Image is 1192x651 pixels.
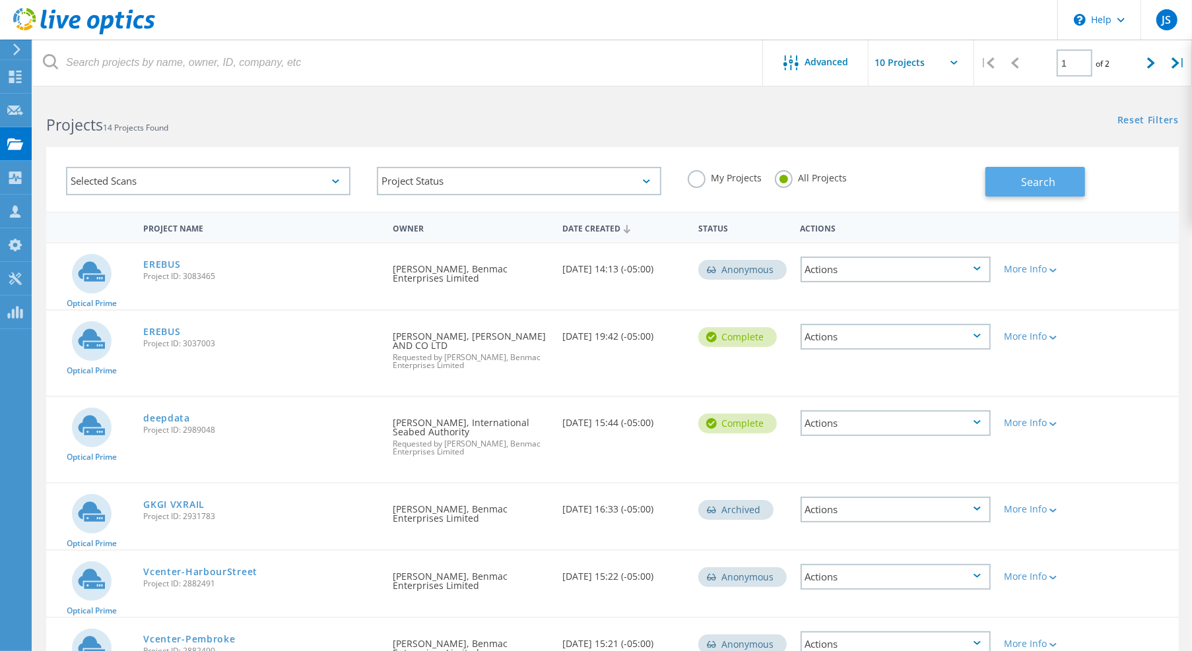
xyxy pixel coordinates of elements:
div: Complete [698,327,777,347]
div: [PERSON_NAME], Benmac Enterprises Limited [386,483,556,536]
span: JS [1162,15,1171,25]
div: More Info [1004,418,1081,427]
span: 14 Projects Found [103,122,168,133]
div: More Info [1004,639,1081,648]
span: Requested by [PERSON_NAME], Benmac Enterprises Limited [393,354,549,369]
div: Selected Scans [66,167,350,195]
span: Optical Prime [67,607,117,615]
div: [PERSON_NAME], International Seabed Authority [386,397,556,469]
input: Search projects by name, owner, ID, company, etc [33,40,764,86]
span: Project ID: 3037003 [143,340,380,348]
a: Live Optics Dashboard [13,28,155,37]
div: More Info [1004,505,1081,514]
div: Actions [801,324,991,350]
span: Project ID: 3083465 [143,272,380,280]
span: of 2 [1096,58,1109,69]
a: Vcenter-HarbourStreet [143,567,257,576]
button: Search [985,167,1085,197]
a: Vcenter-Pembroke [143,635,235,644]
div: Owner [386,215,556,239]
svg: \n [1074,14,1086,26]
div: More Info [1004,264,1081,274]
div: Complete [698,414,777,433]
div: [PERSON_NAME], [PERSON_NAME] AND CO LTD [386,311,556,383]
div: Project Name [137,215,386,239]
a: GKGI VXRAIL [143,500,205,509]
div: More Info [1004,332,1081,341]
div: More Info [1004,572,1081,581]
a: deepdata [143,414,190,423]
div: Actions [801,410,991,436]
div: Project Status [377,167,661,195]
label: My Projects [688,170,762,183]
span: Search [1021,175,1055,189]
div: Actions [801,564,991,590]
div: Actions [801,257,991,282]
span: Optical Prime [67,367,117,375]
div: [DATE] 19:42 (-05:00) [556,311,692,354]
span: Optical Prime [67,453,117,461]
div: [DATE] 15:44 (-05:00) [556,397,692,441]
div: [PERSON_NAME], Benmac Enterprises Limited [386,243,556,296]
div: Archived [698,500,774,520]
span: Project ID: 2931783 [143,512,380,520]
b: Projects [46,114,103,135]
a: EREBUS [143,327,180,336]
div: Status [692,215,793,239]
span: Advanced [805,57,849,67]
span: Project ID: 2882491 [143,580,380,588]
label: All Projects [775,170,847,183]
span: Requested by [PERSON_NAME], Benmac Enterprises Limited [393,440,549,456]
span: Optical Prime [67,540,117,547]
a: Reset Filters [1117,115,1179,127]
div: Anonymous [698,260,787,280]
div: [DATE] 15:22 (-05:00) [556,551,692,594]
div: [DATE] 16:33 (-05:00) [556,483,692,527]
span: Project ID: 2989048 [143,426,380,434]
div: Actions [801,497,991,522]
div: [PERSON_NAME], Benmac Enterprises Limited [386,551,556,604]
div: Date Created [556,215,692,240]
div: | [974,40,1001,86]
div: | [1165,40,1192,86]
div: Actions [794,215,998,239]
a: EREBUS [143,260,180,269]
span: Optical Prime [67,299,117,307]
div: [DATE] 14:13 (-05:00) [556,243,692,287]
div: Anonymous [698,567,787,587]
